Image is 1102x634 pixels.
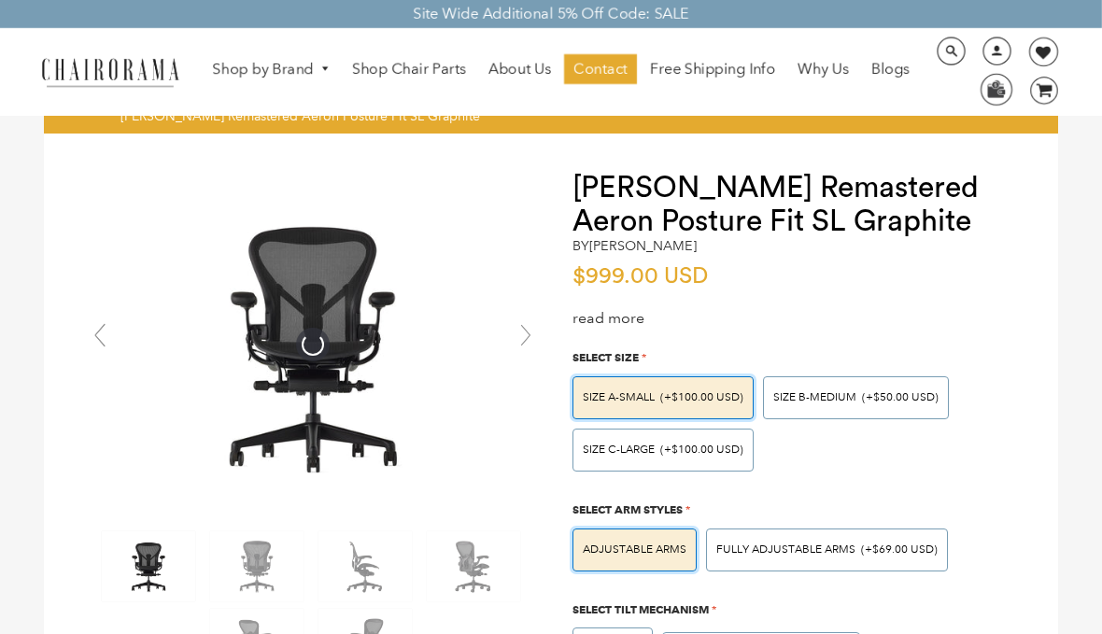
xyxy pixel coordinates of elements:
[572,238,697,254] h2: by
[982,75,1010,103] img: WhatsApp_Image_2024-07-12_at_16.23.01.webp
[197,54,925,89] nav: DesktopNavigation
[871,60,910,79] span: Blogs
[862,392,939,403] span: (+$50.00 USD)
[589,237,697,254] a: [PERSON_NAME]
[583,390,655,404] span: SIZE A-SMALL
[352,60,466,79] span: Shop Chair Parts
[573,60,628,79] span: Contact
[716,542,855,557] span: Fully Adjustable Arms
[660,392,743,403] span: (+$100.00 USD)
[488,60,551,79] span: About Us
[204,55,340,84] a: Shop by Brand
[641,54,784,84] a: Free Shipping Info
[427,531,520,601] img: Herman Miller Remastered Aeron Posture Fit SL Graphite - chairorama
[33,55,187,88] img: chairorama
[583,443,655,457] span: SIZE C-LARGE
[343,54,475,84] a: Shop Chair Parts
[798,60,849,79] span: Why Us
[318,531,412,601] img: Herman Miller Remastered Aeron Posture Fit SL Graphite - chairorama
[773,390,856,404] span: SIZE B-MEDIUM
[862,54,919,84] a: Blogs
[572,602,709,616] span: Select Tilt Mechanism
[102,531,195,601] img: Herman Miller Remastered Aeron Posture Fit SL Graphite - chairorama
[572,350,639,364] span: Select Size
[572,171,1021,238] h1: [PERSON_NAME] Remastered Aeron Posture Fit SL Graphite
[650,60,775,79] span: Free Shipping Info
[572,502,683,516] span: Select Arm Styles
[788,54,858,84] a: Why Us
[861,544,938,556] span: (+$69.00 USD)
[120,107,487,124] nav: breadcrumbs
[564,54,637,84] a: Contact
[583,542,686,557] span: Adjustable Arms
[572,265,708,288] span: $999.00 USD
[479,54,560,84] a: About Us
[81,171,544,517] img: Herman Miller Remastered Aeron Posture Fit SL Graphite - chairorama
[572,309,644,327] a: read more
[210,531,304,601] img: Herman Miller Remastered Aeron Posture Fit SL Graphite - chairorama
[660,444,743,456] span: (+$100.00 USD)
[81,334,544,352] a: Herman Miller Remastered Aeron Posture Fit SL Graphite - chairorama
[120,107,480,124] span: [PERSON_NAME] Remastered Aeron Posture Fit SL Graphite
